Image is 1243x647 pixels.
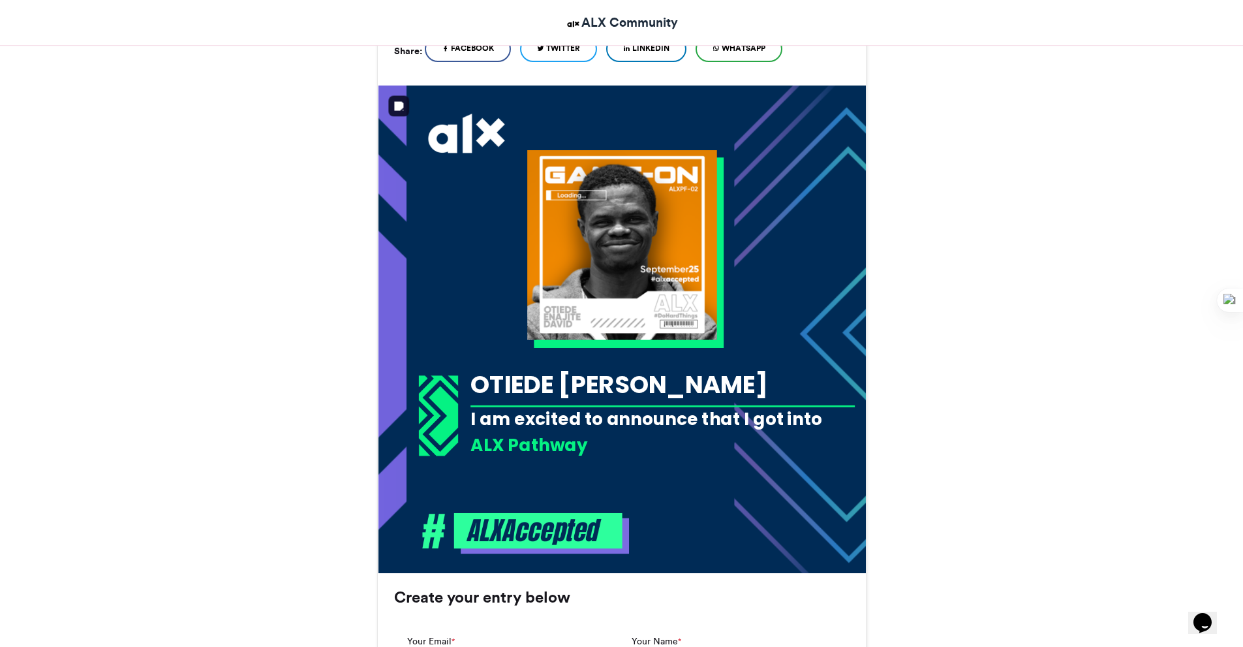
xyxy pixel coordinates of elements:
a: Facebook [425,36,511,62]
img: 1746020097.663-3dea2656e4568fc226f80eb3c2cdecbb35ce7e4c.png [378,86,865,573]
a: ALX Community [565,13,678,32]
div: OTIEDE [PERSON_NAME] [470,368,855,402]
span: Facebook [451,42,494,54]
div: I am excited to announce that I got into the [470,407,855,454]
img: 1718367053.733-03abb1a83a9aadad37b12c69bdb0dc1c60dcbf83.png [418,375,458,456]
span: Twitter [546,42,580,54]
a: LinkedIn [606,36,686,62]
a: Twitter [520,36,597,62]
a: WhatsApp [696,36,782,62]
iframe: chat widget [1188,595,1230,634]
h3: Create your entry below [394,590,850,605]
img: ALX Community [565,16,581,32]
span: LinkedIn [632,42,669,54]
h5: Share: [394,42,422,59]
div: ALX Pathway [470,433,855,457]
img: 1759148473.042-b2dcae4267c1926e4edbba7f5065fdc4d8f11412.png [527,150,717,340]
span: WhatsApp [722,42,765,54]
